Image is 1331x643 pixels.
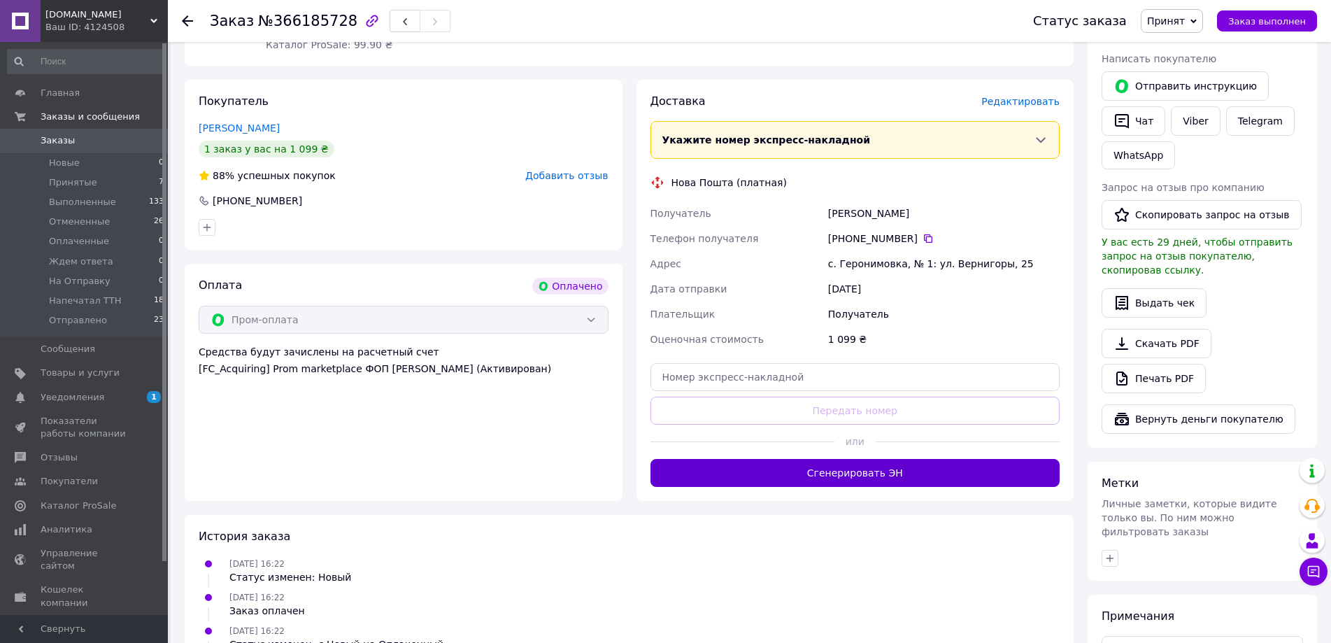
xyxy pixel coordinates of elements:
[49,275,111,288] span: На Отправку
[149,196,164,209] span: 133
[825,327,1062,352] div: 1 099 ₴
[1226,106,1295,136] a: Telegram
[1102,53,1216,64] span: Написать покупателю
[1102,71,1269,101] button: Отправить инструкцию
[154,314,164,327] span: 23
[650,94,706,108] span: Доставка
[41,500,116,512] span: Каталог ProSale
[825,276,1062,302] div: [DATE]
[41,451,78,464] span: Отзывы
[159,255,164,268] span: 0
[825,201,1062,226] div: [PERSON_NAME]
[49,157,80,169] span: Новые
[1228,16,1306,27] span: Заказ выполнен
[41,87,80,99] span: Главная
[154,295,164,307] span: 18
[199,362,608,376] div: [FC_Acquiring] Prom marketplace ФОП [PERSON_NAME] (Активирован)
[41,584,129,609] span: Кошелек компании
[1102,404,1295,434] button: Вернуть деньги покупателю
[49,235,109,248] span: Оплаченные
[1102,498,1277,537] span: Личные заметки, которые видите только вы. По ним можно фильтровать заказы
[229,604,305,618] div: Заказ оплачен
[1102,288,1207,318] button: Выдать чек
[41,523,92,536] span: Аналитика
[199,278,242,292] span: Оплата
[49,314,107,327] span: Отправлено
[159,235,164,248] span: 0
[1033,14,1127,28] div: Статус заказа
[147,391,161,403] span: 1
[41,111,140,123] span: Заказы и сообщения
[650,459,1060,487] button: Сгенерировать ЭН
[41,134,75,147] span: Заказы
[41,475,98,488] span: Покупатели
[199,345,608,376] div: Средства будут зачислены на расчетный счет
[199,122,280,134] a: [PERSON_NAME]
[650,233,759,244] span: Телефон получателя
[1102,200,1302,229] button: Скопировать запрос на отзыв
[981,96,1060,107] span: Редактировать
[1171,106,1220,136] a: Viber
[229,626,285,636] span: [DATE] 16:22
[45,21,168,34] div: Ваш ID: 4124508
[49,215,110,228] span: Отмененные
[1102,106,1165,136] button: Чат
[650,363,1060,391] input: Номер экспресс-накладной
[41,415,129,440] span: Показатели работы компании
[199,169,336,183] div: успешных покупок
[229,570,351,584] div: Статус изменен: Новый
[41,367,120,379] span: Товары и услуги
[49,176,97,189] span: Принятые
[159,157,164,169] span: 0
[650,309,716,320] span: Плательщик
[159,275,164,288] span: 0
[1147,15,1185,27] span: Принят
[668,176,790,190] div: Нова Пошта (платная)
[525,170,608,181] span: Добавить отзыв
[258,13,357,29] span: №366185728
[266,39,392,50] span: Каталог ProSale: 99.90 ₴
[532,278,608,295] div: Оплачено
[41,391,104,404] span: Уведомления
[7,49,165,74] input: Поиск
[229,593,285,602] span: [DATE] 16:22
[650,208,711,219] span: Получатель
[159,176,164,189] span: 7
[199,530,290,543] span: История заказа
[41,547,129,572] span: Управление сайтом
[825,302,1062,327] div: Получатель
[1300,558,1328,586] button: Чат с покупателем
[1102,476,1139,490] span: Метки
[199,141,334,157] div: 1 заказ у вас на 1 099 ₴
[1217,10,1317,31] button: Заказ выполнен
[650,258,681,269] span: Адрес
[182,14,193,28] div: Вернуться назад
[828,232,1060,246] div: [PHONE_NUMBER]
[49,196,116,209] span: Выполненные
[834,434,876,448] span: или
[1102,141,1175,169] a: WhatsApp
[199,94,269,108] span: Покупатель
[213,170,234,181] span: 88%
[211,194,304,208] div: [PHONE_NUMBER]
[41,343,95,355] span: Сообщения
[1102,236,1293,276] span: У вас есть 29 дней, чтобы отправить запрос на отзыв покупателю, скопировав ссылку.
[45,8,150,21] span: Tools.market
[154,215,164,228] span: 26
[825,251,1062,276] div: с. Геронимовка, № 1: ул. Вернигоры, 25
[229,559,285,569] span: [DATE] 16:22
[1102,364,1206,393] a: Печать PDF
[662,134,871,146] span: Укажите номер экспресс-накладной
[1102,182,1265,193] span: Запрос на отзыв про компанию
[210,13,254,29] span: Заказ
[650,283,727,295] span: Дата отправки
[49,255,113,268] span: Ждем ответа
[1102,329,1211,358] a: Скачать PDF
[650,334,764,345] span: Оценочная стоимость
[49,295,122,307] span: Напечатал ТТН
[1102,609,1174,623] span: Примечания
